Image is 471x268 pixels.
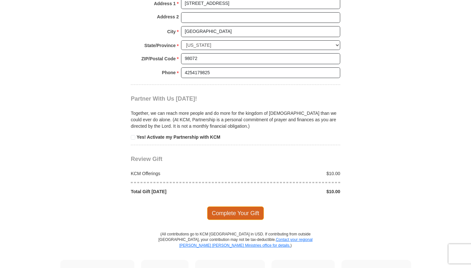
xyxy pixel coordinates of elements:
[167,27,176,36] strong: City
[131,156,162,162] span: Review Gift
[131,95,197,102] span: Partner With Us [DATE]!
[207,206,264,220] span: Complete Your Gift
[162,68,176,77] strong: Phone
[141,54,176,63] strong: ZIP/Postal Code
[235,188,344,195] div: $10.00
[144,41,176,50] strong: State/Province
[158,232,313,260] p: (All contributions go to KCM [GEOGRAPHIC_DATA] in USD. If contributing from outside [GEOGRAPHIC_D...
[157,12,179,21] strong: Address 2
[179,237,312,247] a: Contact your regional [PERSON_NAME] [PERSON_NAME] Ministries office for details.
[137,134,220,140] strong: Yes! Activate my Partnership with KCM
[128,170,236,177] div: KCM Offerings
[128,188,236,195] div: Total Gift [DATE]
[131,110,340,129] p: Together, we can reach more people and do more for the kingdom of [DEMOGRAPHIC_DATA] than we coul...
[235,170,344,177] div: $10.00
